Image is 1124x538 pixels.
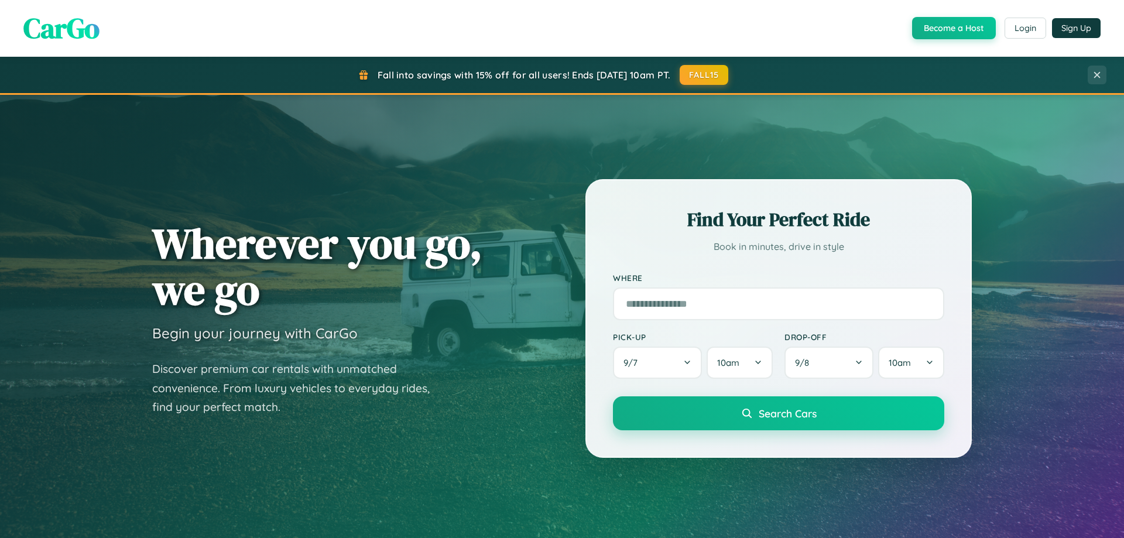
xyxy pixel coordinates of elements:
[378,69,671,81] span: Fall into savings with 15% off for all users! Ends [DATE] 10am PT.
[613,273,944,283] label: Where
[1005,18,1046,39] button: Login
[613,238,944,255] p: Book in minutes, drive in style
[613,347,702,379] button: 9/7
[795,357,815,368] span: 9 / 8
[623,357,643,368] span: 9 / 7
[613,332,773,342] label: Pick-up
[759,407,817,420] span: Search Cars
[889,357,911,368] span: 10am
[878,347,944,379] button: 10am
[680,65,729,85] button: FALL15
[23,9,100,47] span: CarGo
[1052,18,1101,38] button: Sign Up
[152,359,445,417] p: Discover premium car rentals with unmatched convenience. From luxury vehicles to everyday rides, ...
[613,396,944,430] button: Search Cars
[152,324,358,342] h3: Begin your journey with CarGo
[717,357,739,368] span: 10am
[784,332,944,342] label: Drop-off
[613,207,944,232] h2: Find Your Perfect Ride
[912,17,996,39] button: Become a Host
[152,220,482,313] h1: Wherever you go, we go
[784,347,873,379] button: 9/8
[707,347,773,379] button: 10am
